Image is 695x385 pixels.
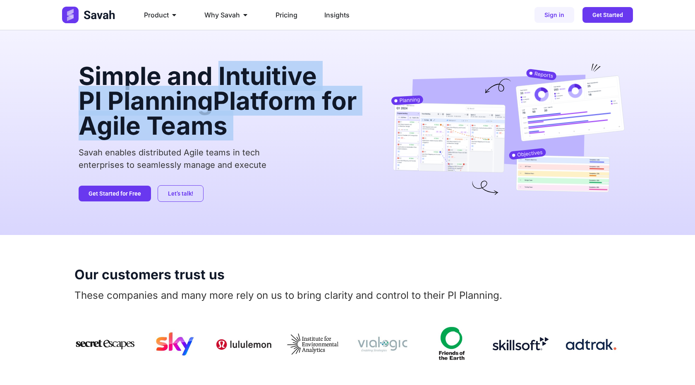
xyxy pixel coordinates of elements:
p: Savah enables distributed Agile teams in tech enterprises to seamlessly manage and execute [79,146,364,171]
a: Get Started for Free [79,186,151,201]
nav: Menu [137,7,428,23]
a: Get Started [582,7,633,23]
a: Sign in [534,7,574,23]
span: Why Savah [204,10,240,20]
span: Get Started for Free [89,191,141,196]
p: These companies and many more rely on us to bring clarity and control to their PI Planning. [74,288,621,303]
h2: Simple and Intuitive Platform for Agile Teams [79,63,364,138]
span: Get Started [592,12,623,18]
a: Let’s talk! [158,185,204,202]
a: Pricing [276,10,297,20]
iframe: Chat Widget [654,345,695,385]
div: Menu Toggle [137,7,428,23]
span: Product [144,10,169,20]
h2: Our customers trust us [74,268,621,281]
span: Sign in [544,12,564,18]
img: Logo (2) [62,7,117,23]
span: PI Planning [79,86,213,116]
a: Insights [324,10,350,20]
span: Let’s talk! [168,191,193,196]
